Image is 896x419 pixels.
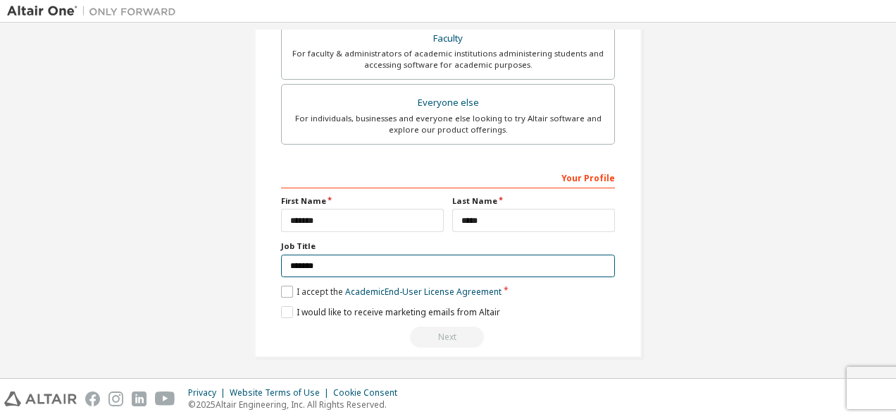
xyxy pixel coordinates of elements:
label: I accept the [281,286,502,298]
img: Altair One [7,4,183,18]
img: youtube.svg [155,391,175,406]
div: For individuals, businesses and everyone else looking to try Altair software and explore our prod... [290,113,606,135]
div: Everyone else [290,93,606,113]
label: Job Title [281,241,615,252]
img: linkedin.svg [132,391,147,406]
div: Website Terms of Use [230,387,333,399]
div: Your Profile [281,166,615,188]
label: First Name [281,195,444,207]
img: facebook.svg [85,391,100,406]
label: Last Name [452,195,615,207]
div: Cookie Consent [333,387,406,399]
div: Privacy [188,387,230,399]
div: Read and acccept EULA to continue [281,327,615,348]
div: Faculty [290,29,606,49]
a: Academic End-User License Agreement [345,286,502,298]
img: instagram.svg [108,391,123,406]
div: For faculty & administrators of academic institutions administering students and accessing softwa... [290,48,606,71]
img: altair_logo.svg [4,391,77,406]
label: I would like to receive marketing emails from Altair [281,306,500,318]
p: © 2025 Altair Engineering, Inc. All Rights Reserved. [188,399,406,411]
